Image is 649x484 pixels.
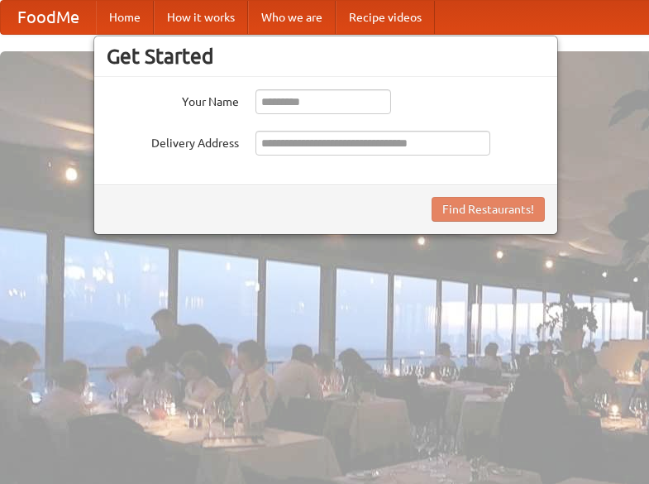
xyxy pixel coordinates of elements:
[154,1,248,34] a: How it works
[248,1,336,34] a: Who we are
[96,1,154,34] a: Home
[336,1,435,34] a: Recipe videos
[107,131,239,151] label: Delivery Address
[107,89,239,110] label: Your Name
[1,1,96,34] a: FoodMe
[432,197,545,222] button: Find Restaurants!
[107,44,545,69] h3: Get Started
